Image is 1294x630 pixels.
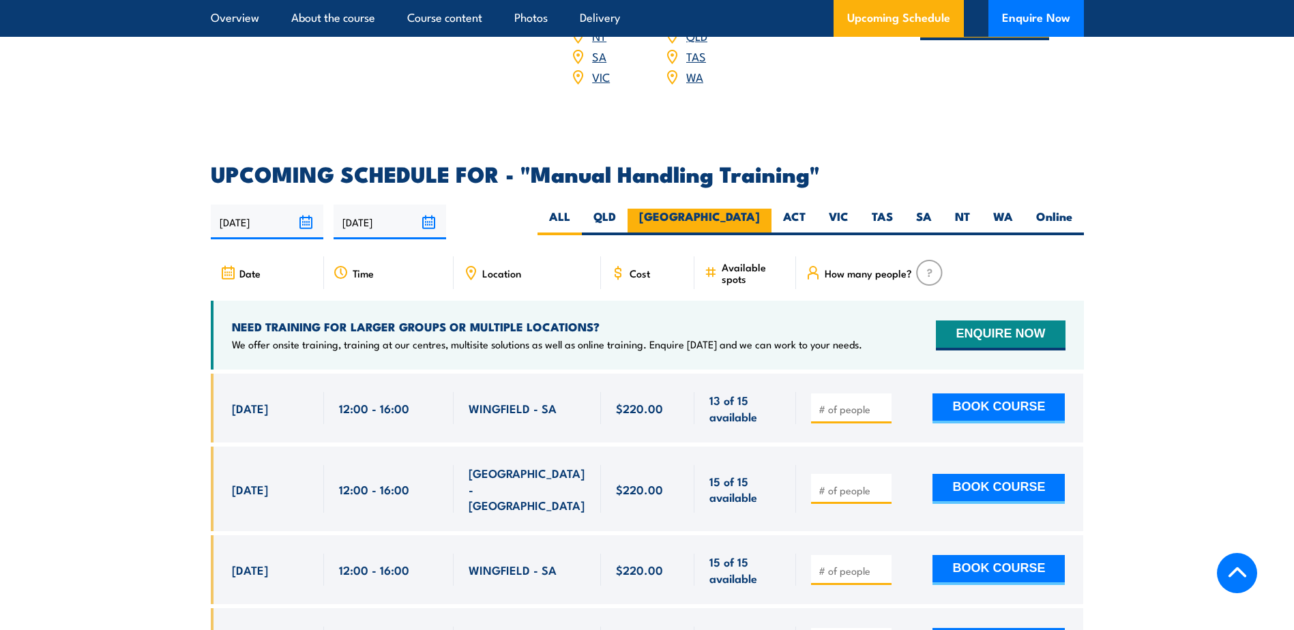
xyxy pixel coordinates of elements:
[686,48,706,64] a: TAS
[232,481,268,497] span: [DATE]
[616,400,663,416] span: $220.00
[943,209,982,235] label: NT
[825,267,912,279] span: How many people?
[469,400,557,416] span: WINGFIELD - SA
[1025,209,1084,235] label: Online
[932,474,1065,504] button: BOOK COURSE
[932,555,1065,585] button: BOOK COURSE
[771,209,817,235] label: ACT
[616,481,663,497] span: $220.00
[905,209,943,235] label: SA
[232,319,862,334] h4: NEED TRAINING FOR LARGER GROUPS OR MULTIPLE LOCATIONS?
[339,481,409,497] span: 12:00 - 16:00
[709,473,781,505] span: 15 of 15 available
[538,209,582,235] label: ALL
[334,205,446,239] input: To date
[592,48,606,64] a: SA
[482,267,521,279] span: Location
[469,465,586,513] span: [GEOGRAPHIC_DATA] - [GEOGRAPHIC_DATA]
[819,402,887,416] input: # of people
[932,393,1065,423] button: BOOK COURSE
[936,320,1065,350] button: ENQUIRE NOW
[232,400,268,416] span: [DATE]
[211,164,1084,183] h2: UPCOMING SCHEDULE FOR - "Manual Handling Training"
[819,483,887,497] input: # of people
[709,554,781,586] span: 15 of 15 available
[353,267,374,279] span: Time
[592,68,610,85] a: VIC
[339,400,409,416] span: 12:00 - 16:00
[232,562,268,577] span: [DATE]
[616,562,663,577] span: $220.00
[239,267,261,279] span: Date
[982,209,1025,235] label: WA
[469,562,557,577] span: WINGFIELD - SA
[817,209,860,235] label: VIC
[686,68,703,85] a: WA
[628,209,771,235] label: [GEOGRAPHIC_DATA]
[339,562,409,577] span: 12:00 - 16:00
[709,392,781,424] span: 13 of 15 available
[582,209,628,235] label: QLD
[630,267,650,279] span: Cost
[860,209,905,235] label: TAS
[722,261,786,284] span: Available spots
[819,564,887,577] input: # of people
[211,205,323,239] input: From date
[232,337,862,351] p: We offer onsite training, training at our centres, multisite solutions as well as online training...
